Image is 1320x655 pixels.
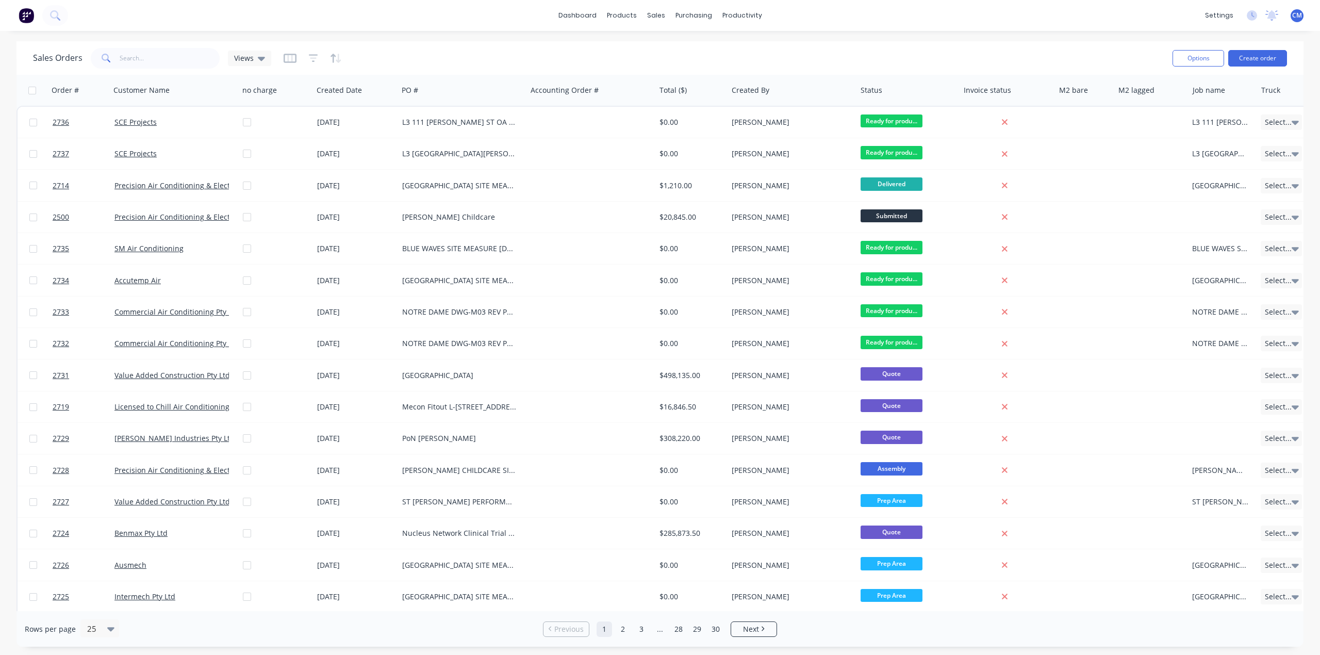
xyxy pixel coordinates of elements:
div: [DATE] [317,275,394,286]
div: Mecon Fitout L-[STREET_ADDRESS][PERSON_NAME] [402,402,517,412]
div: Nucleus Network Clinical Trial Facility [402,528,517,538]
a: Accutemp Air [114,275,161,285]
div: $0.00 [659,338,720,349]
a: Next page [731,624,777,634]
div: Job name [1193,85,1225,95]
span: Select... [1265,560,1292,570]
span: Ready for produ... [861,336,922,349]
div: $0.00 [659,307,720,317]
span: 2725 [53,592,69,602]
span: 2734 [53,275,69,286]
div: [PERSON_NAME] [732,117,846,127]
div: $498,135.00 [659,370,720,381]
div: BLUE WAVES SITE MEASURE [DATE] [1192,243,1249,254]
div: $0.00 [659,497,720,507]
div: [GEOGRAPHIC_DATA] SITE MEASURES [DATE] [402,275,517,286]
div: [DATE] [317,338,394,349]
div: $16,846.50 [659,402,720,412]
div: Order # [52,85,79,95]
a: Precision Air Conditioning & Electrical Pty Ltd [114,181,270,190]
span: Views [234,53,254,63]
a: 2714 [53,170,114,201]
div: Created By [732,85,769,95]
div: [PERSON_NAME] Childcare [402,212,517,222]
a: 2733 [53,297,114,327]
div: [PERSON_NAME] [732,212,846,222]
span: Select... [1265,528,1292,538]
div: NOTRE DAME DWG-M03 REV P2 OA [402,338,517,349]
div: $0.00 [659,149,720,159]
div: Accounting Order # [531,85,599,95]
span: Prep Area [861,494,922,507]
div: [DATE] [317,243,394,254]
a: Benmax Pty Ltd [114,528,168,538]
div: PoN [PERSON_NAME] [402,433,517,444]
div: [PERSON_NAME] [732,307,846,317]
div: purchasing [670,8,717,23]
span: Quote [861,526,922,538]
span: Select... [1265,117,1292,127]
div: [PERSON_NAME] [732,402,846,412]
div: $0.00 [659,275,720,286]
div: [GEOGRAPHIC_DATA] [402,370,517,381]
span: 2732 [53,338,69,349]
span: 2724 [53,528,69,538]
div: $0.00 [659,465,720,476]
a: Page 2 [615,621,631,637]
div: [PERSON_NAME] [732,497,846,507]
span: Rows per page [25,624,76,634]
span: Quote [861,431,922,444]
div: [GEOGRAPHIC_DATA] SITE MEASURES [DATE] [402,592,517,602]
div: [DATE] [317,497,394,507]
span: Select... [1265,592,1292,602]
div: L3 [GEOGRAPHIC_DATA][PERSON_NAME] SECTION 5, 6, 7 [402,149,517,159]
div: ST [PERSON_NAME] PERFORMANCE & TRAINING SITE MEASURE [DATE] [402,497,517,507]
div: NOTRE DAME DWG-M03 REV P2 OA [402,307,517,317]
div: M2 bare [1059,85,1088,95]
span: Ready for produ... [861,146,922,159]
div: $20,845.00 [659,212,720,222]
div: [DATE] [317,402,394,412]
div: Created Date [317,85,362,95]
div: $0.00 [659,560,720,570]
div: M2 lagged [1118,85,1154,95]
a: 2719 [53,391,114,422]
div: products [602,8,642,23]
a: 2728 [53,455,114,486]
div: ST [PERSON_NAME] PERFORMANCE & TRAINING SITE MEASURE [DATE] [1192,497,1249,507]
div: [PERSON_NAME] [732,243,846,254]
div: [GEOGRAPHIC_DATA] SITE MEASURE [DATE] [402,181,517,191]
div: [PERSON_NAME] [732,528,846,538]
div: [DATE] [317,433,394,444]
a: 2731 [53,360,114,391]
div: Total ($) [659,85,687,95]
a: Jump forward [652,621,668,637]
div: [PERSON_NAME] [732,149,846,159]
span: Assembly [861,462,922,475]
a: Page 28 [671,621,686,637]
a: SM Air Conditioning [114,243,184,253]
span: Next [743,624,759,634]
span: Select... [1265,497,1292,507]
div: Truck [1261,85,1280,95]
a: Commercial Air Conditioning Pty Ltd [114,338,239,348]
a: 2736 [53,107,114,138]
span: Select... [1265,181,1292,191]
div: [DATE] [317,181,394,191]
div: PO # [402,85,418,95]
span: 2736 [53,117,69,127]
a: Page 3 [634,621,649,637]
span: 2729 [53,433,69,444]
a: 2724 [53,518,114,549]
div: [PERSON_NAME] [732,433,846,444]
a: Licensed to Chill Air Conditioning Australia Pty Ltd [114,402,288,412]
button: Create order [1228,50,1287,67]
a: 2732 [53,328,114,359]
div: NOTRE DAME DWG-M03 REV P2 OA [1192,307,1249,317]
span: 2733 [53,307,69,317]
h1: Sales Orders [33,53,82,63]
span: Previous [554,624,584,634]
div: no charge [242,85,277,95]
div: [PERSON_NAME] [732,465,846,476]
div: [PERSON_NAME] CHILDCARE SITE MEASURE [DATE] [402,465,517,476]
